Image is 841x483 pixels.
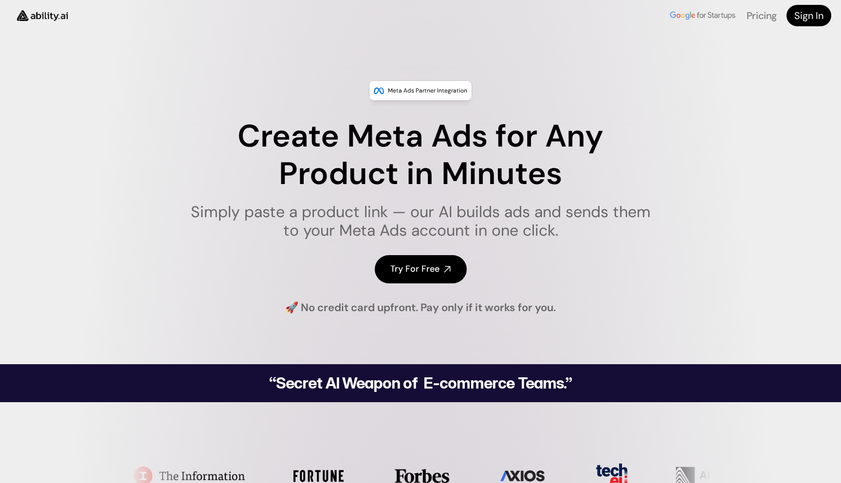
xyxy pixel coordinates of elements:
[244,375,597,391] h2: “Secret AI Weapon of E-commerce Teams.”
[375,255,467,283] a: Try For Free
[388,86,467,95] p: Meta Ads Partner Integration
[794,9,823,22] h4: Sign In
[786,5,831,26] a: Sign In
[747,9,777,22] a: Pricing
[184,118,657,193] h1: Create Meta Ads for Any Product in Minutes
[390,263,439,275] h4: Try For Free
[285,300,556,316] h4: 🚀 No credit card upfront. Pay only if it works for you.
[184,203,657,240] h1: Simply paste a product link — our AI builds ads and sends them to your Meta Ads account in one cl...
